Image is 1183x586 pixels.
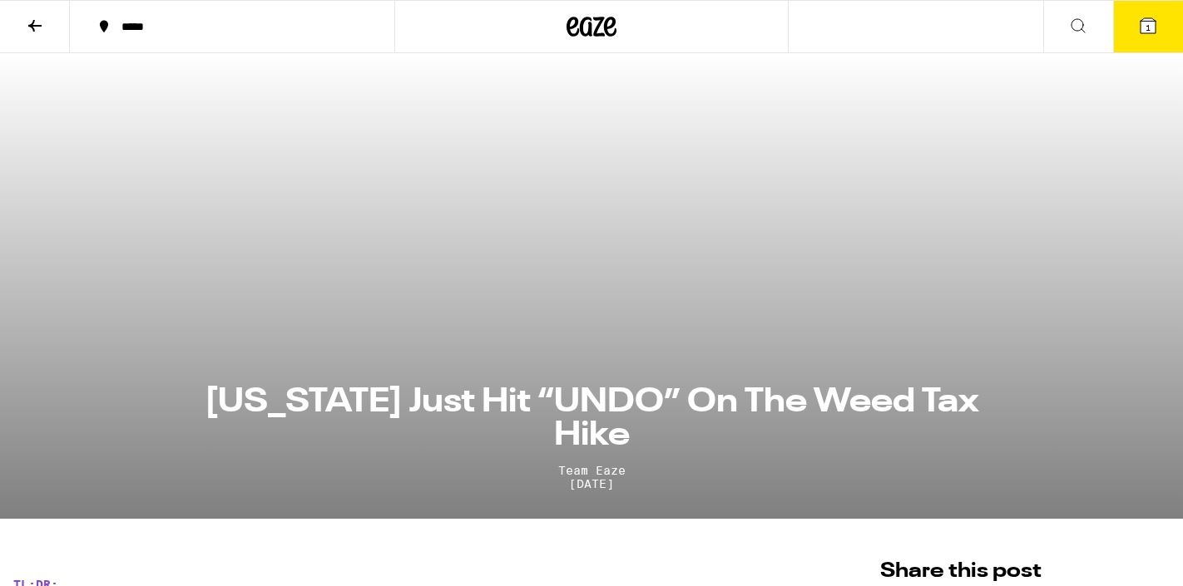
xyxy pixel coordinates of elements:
span: 1 [1146,22,1151,32]
h1: [US_STATE] Just Hit “UNDO” On The Weed Tax Hike [199,386,984,452]
h2: Share this post [880,561,1160,582]
span: [DATE] [199,477,984,490]
span: Team Eaze [199,464,984,477]
button: 1 [1113,1,1183,52]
